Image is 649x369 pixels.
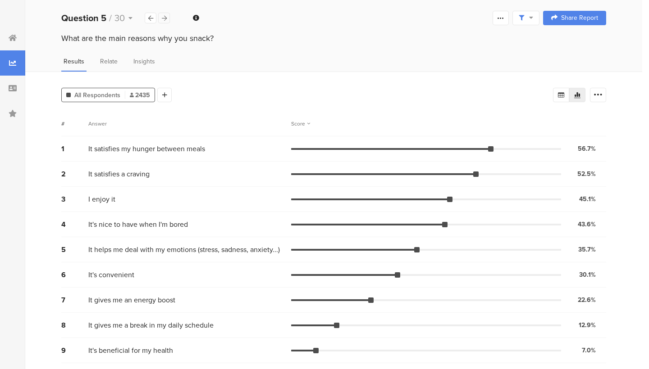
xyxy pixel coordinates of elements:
[561,15,598,21] span: Share Report
[61,194,88,204] div: 3
[88,295,175,305] span: It gives me an energy boost
[61,219,88,229] div: 4
[88,345,173,355] span: It's beneficial for my health
[578,245,596,254] div: 35.7%
[577,169,596,179] div: 52.5%
[88,270,134,280] span: It's convenient
[61,144,88,154] div: 1
[61,244,88,255] div: 5
[114,11,125,25] span: 30
[88,320,214,330] span: It gives me a break in my daily schedule
[61,270,88,280] div: 6
[61,295,88,305] div: 7
[579,270,596,279] div: 30.1%
[133,57,155,66] span: Insights
[291,120,310,128] div: Score
[88,120,107,128] div: Answer
[100,57,118,66] span: Relate
[74,90,120,100] span: All Respondents
[61,120,88,128] div: #
[582,346,596,355] div: 7.0%
[88,219,188,229] span: It's nice to have when I'm bored
[109,11,112,25] span: /
[578,220,596,229] div: 43.6%
[578,295,596,305] div: 22.6%
[88,169,150,179] span: It satisfies a craving
[61,32,606,44] div: What are the main reasons why you snack?
[88,194,115,204] span: I enjoy it
[579,320,596,330] div: 12.9%
[61,169,88,179] div: 2
[61,11,106,25] b: Question 5
[88,144,205,154] span: It satisfies my hunger between meals
[130,90,150,100] span: 2435
[88,244,280,255] span: It helps me deal with my emotions (stress, sadness, anxiety...)
[579,194,596,204] div: 45.1%
[61,345,88,355] div: 9
[578,144,596,153] div: 56.7%
[64,57,84,66] span: Results
[61,320,88,330] div: 8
